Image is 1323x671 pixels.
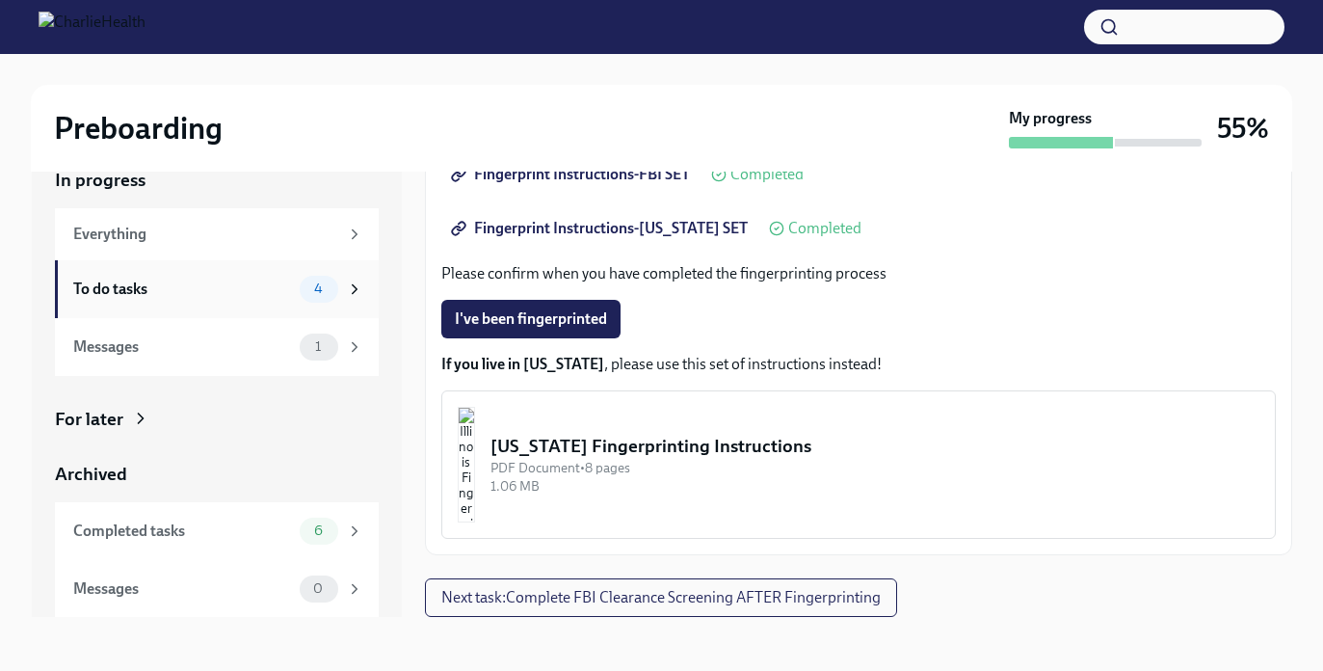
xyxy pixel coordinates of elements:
[55,318,379,376] a: Messages1
[73,279,292,300] div: To do tasks
[73,521,292,542] div: Completed tasks
[55,502,379,560] a: Completed tasks6
[55,462,379,487] a: Archived
[1217,111,1269,146] h3: 55%
[788,221,861,236] span: Completed
[441,588,881,607] span: Next task : Complete FBI Clearance Screening AFTER Fingerprinting
[54,109,223,148] h2: Preboarding
[39,12,146,42] img: CharlieHealth
[55,208,379,260] a: Everything
[458,407,475,523] img: Illinois Fingerprinting Instructions
[441,300,621,338] button: I've been fingerprinted
[441,390,1276,539] button: [US_STATE] Fingerprinting InstructionsPDF Document•8 pages1.06 MB
[303,282,334,296] span: 4
[55,260,379,318] a: To do tasks4
[304,339,332,354] span: 1
[302,581,334,596] span: 0
[490,477,1259,496] div: 1.06 MB
[1009,108,1092,129] strong: My progress
[55,407,379,432] a: For later
[455,219,748,238] span: Fingerprint Instructions-[US_STATE] SET
[455,165,690,184] span: Fingerprint Instructions-FBI SET
[55,560,379,618] a: Messages0
[441,209,761,248] a: Fingerprint Instructions-[US_STATE] SET
[441,355,604,373] strong: If you live in [US_STATE]
[441,263,1276,284] p: Please confirm when you have completed the fingerprinting process
[441,155,703,194] a: Fingerprint Instructions-FBI SET
[425,578,897,617] button: Next task:Complete FBI Clearance Screening AFTER Fingerprinting
[73,336,292,358] div: Messages
[73,224,338,245] div: Everything
[303,523,334,538] span: 6
[441,354,1276,375] p: , please use this set of instructions instead!
[490,434,1259,459] div: [US_STATE] Fingerprinting Instructions
[730,167,804,182] span: Completed
[73,578,292,600] div: Messages
[55,407,123,432] div: For later
[455,309,607,329] span: I've been fingerprinted
[55,168,379,193] a: In progress
[490,459,1259,477] div: PDF Document • 8 pages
